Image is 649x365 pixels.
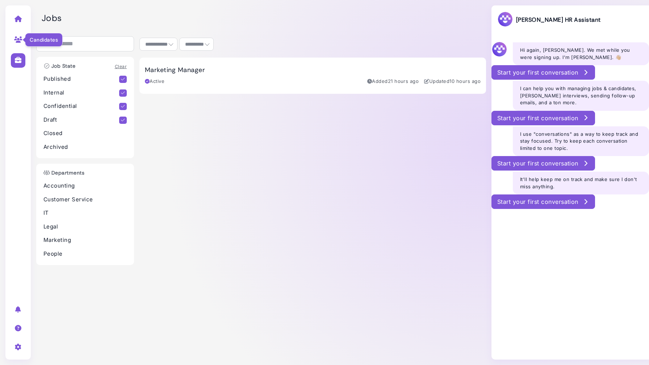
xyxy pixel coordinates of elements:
time: Aug 23, 2025 [449,78,481,84]
p: Accounting [43,182,127,190]
div: Start your first conversation [497,159,589,168]
div: Candidates [25,33,63,47]
div: Hi again, [PERSON_NAME]. We met while you were signing up. I'm [PERSON_NAME]. 👋🏼 [513,42,649,65]
p: IT [43,209,127,217]
div: Start your first conversation [497,197,589,206]
div: Start your first conversation [497,68,589,77]
p: Marketing [43,236,127,244]
div: Added [367,78,419,85]
p: Internal [43,89,119,97]
button: Start your first conversation [491,156,595,171]
h3: Job State [40,63,79,69]
h3: Marketing Manager [145,66,205,74]
p: Confidential [43,102,119,110]
div: Updated [424,78,481,85]
p: Archived [43,143,127,151]
h3: Departments [40,170,88,176]
div: It'll help keep me on track and make sure I don't miss anything. [513,172,649,194]
p: People [43,250,127,258]
p: Draft [43,116,119,124]
button: Start your first conversation [491,194,595,209]
h2: Jobs [42,13,486,24]
a: Clear [115,64,127,69]
button: Start your first conversation [491,111,595,125]
p: Customer Service [43,196,127,204]
button: Start your first conversation [491,65,595,80]
p: Legal [43,223,127,231]
div: I can help you with managing jobs & candidates, [PERSON_NAME] interviews, sending follow-up email... [513,81,649,111]
div: Start your first conversation [497,114,589,122]
a: Marketing Manager Active Added21 hours ago Updated10 hours ago [139,58,486,94]
a: Candidates [7,30,30,49]
h3: [PERSON_NAME] HR Assistant [497,11,600,28]
div: Active [145,78,164,85]
div: I use "conversations" as a way to keep track and stay focused. Try to keep each conversation limi... [513,126,649,156]
p: Published [43,75,119,83]
time: Aug 22, 2025 [388,78,419,84]
p: Closed [43,129,127,138]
